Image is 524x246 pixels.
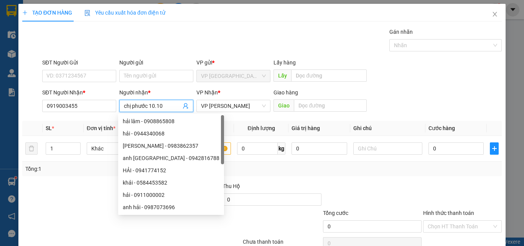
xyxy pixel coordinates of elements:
[292,142,347,155] input: 0
[428,125,455,131] span: Cước hàng
[274,89,298,96] span: Giao hàng
[201,70,266,82] span: VP Đà Lạt
[123,178,219,187] div: khải - 0584453582
[119,88,193,97] div: Người nhận
[484,4,506,25] button: Close
[201,100,266,112] span: VP Phan Thiết
[274,59,296,66] span: Lấy hàng
[6,45,76,61] div: Gửi: VP [GEOGRAPHIC_DATA]
[274,99,294,112] span: Giao
[350,121,425,136] th: Ghi chú
[292,125,320,131] span: Giá trị hàng
[42,58,116,67] div: SĐT Người Gửi
[492,11,498,17] span: close
[118,127,224,140] div: hải - 0944340068
[22,10,72,16] span: TẠO ĐƠN HÀNG
[118,189,224,201] div: hải - 0911000002
[118,152,224,164] div: anh Hải - 0942816788
[119,58,193,67] div: Người gửi
[87,125,115,131] span: Đơn vị tính
[247,125,275,131] span: Định lượng
[43,32,101,41] text: DLT2510130005
[291,69,367,82] input: Dọc đường
[84,10,165,16] span: Yêu cầu xuất hóa đơn điện tử
[118,201,224,213] div: anh hải - 0987073696
[353,142,422,155] input: Ghi Chú
[490,142,499,155] button: plus
[222,183,240,189] span: Thu Hộ
[123,203,219,211] div: anh hải - 0987073696
[25,142,38,155] button: delete
[123,191,219,199] div: hải - 0911000002
[123,154,219,162] div: anh [GEOGRAPHIC_DATA] - 0942816788
[118,177,224,189] div: khải - 0584453582
[389,29,413,35] label: Gán nhãn
[123,129,219,138] div: hải - 0944340068
[80,45,138,61] div: Nhận: VP [PERSON_NAME]
[183,103,189,109] span: user-add
[118,140,224,152] div: Anh Hải - 0983862357
[123,142,219,150] div: [PERSON_NAME] - 0983862357
[42,88,116,97] div: SĐT Người Nhận
[278,142,285,155] span: kg
[294,99,367,112] input: Dọc đường
[46,125,52,131] span: SL
[196,89,218,96] span: VP Nhận
[274,69,291,82] span: Lấy
[423,210,474,216] label: Hình thức thanh toán
[118,115,224,127] div: hải lâm - 0908865808
[118,164,224,177] div: HẢI - 0941774152
[123,117,219,125] div: hải lâm - 0908865808
[91,143,151,154] span: Khác
[123,166,219,175] div: HẢI - 0941774152
[84,10,91,16] img: icon
[22,10,28,15] span: plus
[196,58,270,67] div: VP gửi
[323,210,348,216] span: Tổng cước
[490,145,498,152] span: plus
[25,165,203,173] div: Tổng: 1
